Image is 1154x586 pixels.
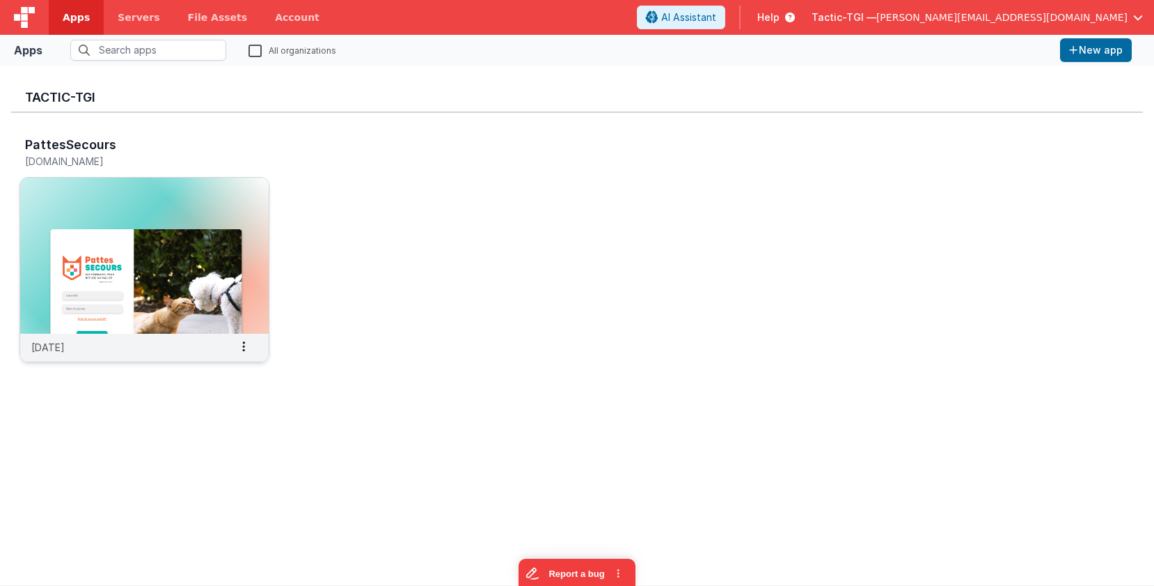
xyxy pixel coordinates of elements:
button: Tactic-TGI — [PERSON_NAME][EMAIL_ADDRESS][DOMAIN_NAME] [812,10,1143,24]
span: Apps [63,10,90,24]
p: [DATE] [31,340,65,355]
label: All organizations [248,43,336,56]
button: New app [1060,38,1132,62]
span: [PERSON_NAME][EMAIL_ADDRESS][DOMAIN_NAME] [876,10,1128,24]
span: File Assets [188,10,248,24]
h3: PattesSecours [25,138,116,152]
span: Help [757,10,780,24]
span: Servers [118,10,159,24]
input: Search apps [70,40,226,61]
div: Apps [14,42,42,59]
h5: [DOMAIN_NAME] [25,156,235,167]
h3: Tactic-TGI [25,91,1129,105]
span: Tactic-TGI — [812,10,876,24]
button: AI Assistant [637,6,725,29]
span: AI Assistant [661,10,716,24]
